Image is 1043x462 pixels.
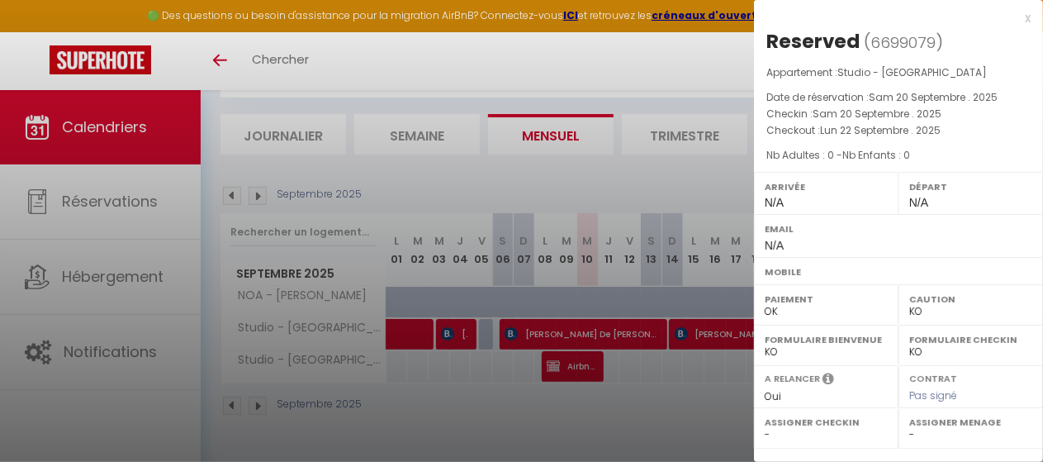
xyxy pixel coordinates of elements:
[869,90,998,104] span: Sam 20 Septembre . 2025
[909,291,1032,307] label: Caution
[765,414,888,431] label: Assigner Checkin
[823,372,834,390] i: Sélectionner OUI si vous souhaiter envoyer les séquences de messages post-checkout
[842,148,910,162] span: Nb Enfants : 0
[864,31,943,54] span: ( )
[909,331,1032,348] label: Formulaire Checkin
[909,372,957,383] label: Contrat
[909,414,1032,431] label: Assigner Menage
[765,372,820,386] label: A relancer
[820,123,941,137] span: Lun 22 Septembre . 2025
[909,388,957,402] span: Pas signé
[766,122,1031,139] p: Checkout :
[766,64,1031,81] p: Appartement :
[870,32,936,53] span: 6699079
[765,179,888,195] label: Arrivée
[813,107,941,121] span: Sam 20 Septembre . 2025
[766,148,910,162] span: Nb Adultes : 0 -
[766,28,860,55] div: Reserved
[765,196,784,209] span: N/A
[909,179,1032,195] label: Départ
[765,221,1032,237] label: Email
[766,89,1031,106] p: Date de réservation :
[909,196,928,209] span: N/A
[766,106,1031,122] p: Checkin :
[765,331,888,348] label: Formulaire Bienvenue
[765,264,1032,280] label: Mobile
[754,8,1031,28] div: x
[765,291,888,307] label: Paiement
[765,239,784,252] span: N/A
[13,7,63,56] button: Ouvrir le widget de chat LiveChat
[837,65,987,79] span: Studio - [GEOGRAPHIC_DATA]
